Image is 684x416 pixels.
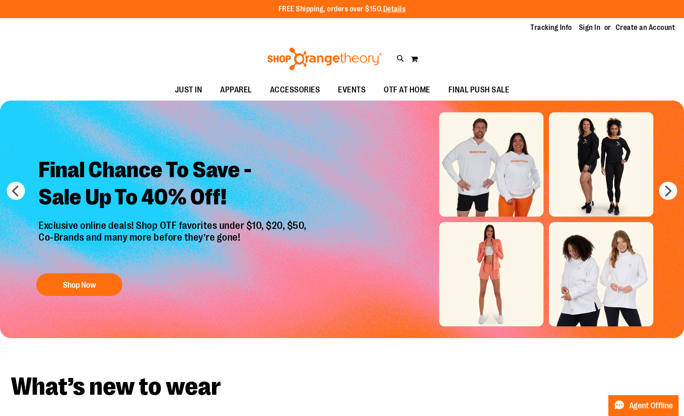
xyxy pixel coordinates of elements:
[32,220,316,264] p: Exclusive online deals! Shop OTF favorites under $10, $20, $50, Co-Brands and many more before th...
[261,80,329,101] a: ACCESSORIES
[166,80,212,101] a: JUST IN
[36,273,122,296] button: Shop Now
[329,80,375,101] a: EVENTS
[220,80,252,100] span: APPAREL
[32,150,316,300] a: Final Chance To Save -Sale Up To 40% Off! Exclusive online deals! Shop OTF favorites under $10, $...
[270,80,320,100] span: ACCESSORIES
[448,80,510,100] span: FINAL PUSH SALE
[32,150,316,220] h2: Final Chance To Save - Sale Up To 40% Off!
[279,4,406,15] p: FREE Shipping, orders over $150.
[7,182,25,200] button: prev
[338,80,366,100] span: EVENTS
[175,80,202,100] span: JUST IN
[579,23,601,33] a: Sign In
[659,182,677,200] button: next
[211,80,261,101] a: APPAREL
[375,80,439,101] a: OTF AT HOME
[439,80,519,101] a: FINAL PUSH SALE
[616,23,675,33] a: Create an Account
[383,5,406,13] a: Details
[266,48,383,70] img: Shop Orangetheory
[11,374,673,399] h2: What’s new to wear
[384,80,430,100] span: OTF AT HOME
[530,23,572,33] a: Tracking Info
[608,395,679,416] button: Agent Offline
[629,401,673,410] span: Agent Offline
